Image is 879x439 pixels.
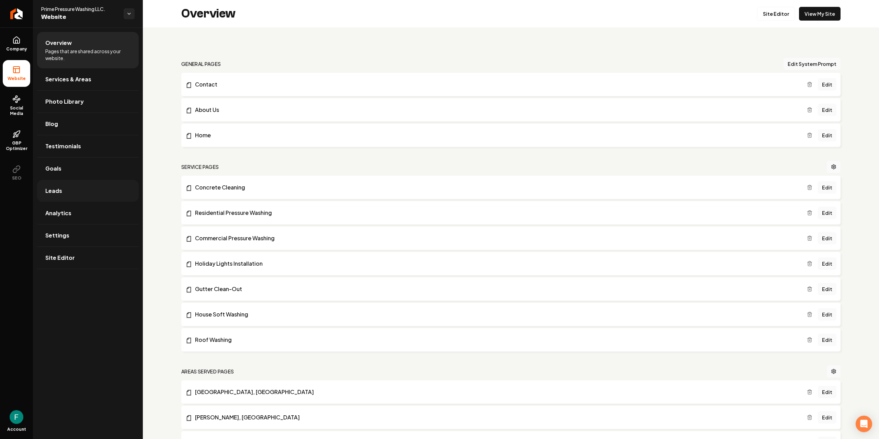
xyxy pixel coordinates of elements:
span: Company [3,46,30,52]
a: About Us [185,106,807,114]
a: Settings [37,224,139,246]
a: GBP Optimizer [3,125,30,157]
a: Contact [185,80,807,89]
button: Edit System Prompt [784,58,841,70]
img: Rebolt Logo [10,8,23,19]
a: Edit [818,207,836,219]
a: Holiday Lights Installation [185,259,807,268]
a: Leads [37,180,139,202]
a: [PERSON_NAME], [GEOGRAPHIC_DATA] [185,413,807,421]
a: Edit [818,104,836,116]
span: Overview [45,39,72,47]
a: Concrete Cleaning [185,183,807,192]
button: SEO [3,160,30,186]
h2: general pages [181,60,221,67]
a: Edit [818,308,836,321]
a: Analytics [37,202,139,224]
span: Analytics [45,209,71,217]
a: Edit [818,181,836,194]
a: Gutter Clean-Out [185,285,807,293]
span: Services & Areas [45,75,91,83]
a: Services & Areas [37,68,139,90]
a: Home [185,131,807,139]
h2: Overview [181,7,236,21]
span: Settings [45,231,69,240]
span: Leads [45,187,62,195]
a: Testimonials [37,135,139,157]
span: Website [41,12,118,22]
a: [GEOGRAPHIC_DATA], [GEOGRAPHIC_DATA] [185,388,807,396]
a: Photo Library [37,91,139,113]
a: Edit [818,78,836,91]
span: Site Editor [45,254,75,262]
span: Website [5,76,28,81]
span: Goals [45,164,61,173]
a: Commercial Pressure Washing [185,234,807,242]
span: Account [7,427,26,432]
span: Prime Pressure Washing LLC. [41,5,118,12]
a: Residential Pressure Washing [185,209,807,217]
img: Frank Jimenez [10,410,23,424]
div: Open Intercom Messenger [856,416,872,432]
span: SEO [9,175,24,181]
a: Edit [818,386,836,398]
a: Edit [818,411,836,424]
span: Photo Library [45,97,84,106]
a: Goals [37,158,139,180]
a: Blog [37,113,139,135]
a: View My Site [799,7,841,21]
a: Edit [818,257,836,270]
a: Social Media [3,90,30,122]
a: Roof Washing [185,336,807,344]
a: Edit [818,283,836,295]
h2: Areas Served Pages [181,368,234,375]
a: Site Editor [757,7,795,21]
span: Blog [45,120,58,128]
a: Site Editor [37,247,139,269]
span: GBP Optimizer [3,140,30,151]
a: Edit [818,232,836,244]
a: Edit [818,334,836,346]
a: House Soft Washing [185,310,807,319]
span: Pages that are shared across your website. [45,48,130,61]
a: Edit [818,129,836,141]
span: Social Media [3,105,30,116]
a: Company [3,31,30,57]
h2: Service Pages [181,163,219,170]
span: Testimonials [45,142,81,150]
button: Open user button [10,410,23,424]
